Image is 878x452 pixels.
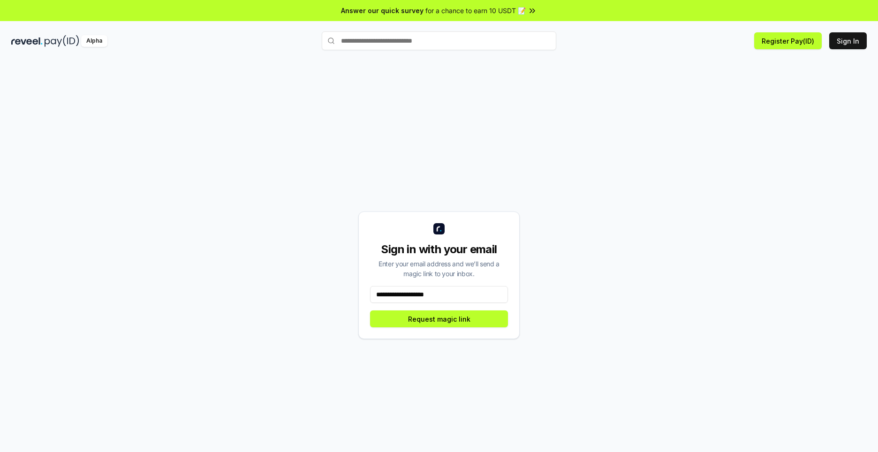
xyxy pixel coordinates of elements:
[370,242,508,257] div: Sign in with your email
[45,35,79,47] img: pay_id
[341,6,424,15] span: Answer our quick survey
[829,32,867,49] button: Sign In
[370,310,508,327] button: Request magic link
[433,223,445,234] img: logo_small
[81,35,107,47] div: Alpha
[11,35,43,47] img: reveel_dark
[754,32,822,49] button: Register Pay(ID)
[425,6,526,15] span: for a chance to earn 10 USDT 📝
[370,259,508,279] div: Enter your email address and we’ll send a magic link to your inbox.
